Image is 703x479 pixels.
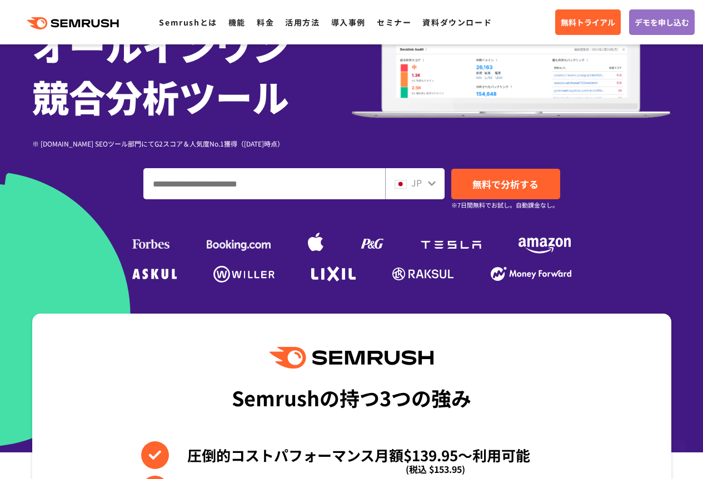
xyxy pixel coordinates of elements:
a: デモを申し込む [629,9,695,35]
a: 機能 [228,17,246,28]
h1: オールインワン 競合分析ツール [32,19,352,122]
input: ドメイン、キーワードまたはURLを入力してください [144,169,385,199]
div: Semrushの持つ3つの強み [232,377,471,418]
a: 無料トライアル [555,9,621,35]
a: Semrushとは [159,17,217,28]
a: 活用方法 [285,17,320,28]
span: JP [411,176,422,189]
a: 導入事例 [331,17,366,28]
span: 無料トライアル [561,16,615,28]
a: 無料で分析する [451,169,560,199]
a: セミナー [377,17,411,28]
small: ※7日間無料でお試し。自動課金なし。 [451,200,559,210]
img: Semrush [270,347,433,369]
a: 料金 [257,17,274,28]
a: 資料ダウンロード [422,17,492,28]
div: ※ [DOMAIN_NAME] SEOツール部門にてG2スコア＆人気度No.1獲得（[DATE]時点） [32,138,352,149]
li: 圧倒的コストパフォーマンス月額$139.95〜利用可能 [141,441,562,469]
span: デモを申し込む [635,16,689,28]
span: 無料で分析する [472,177,539,191]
